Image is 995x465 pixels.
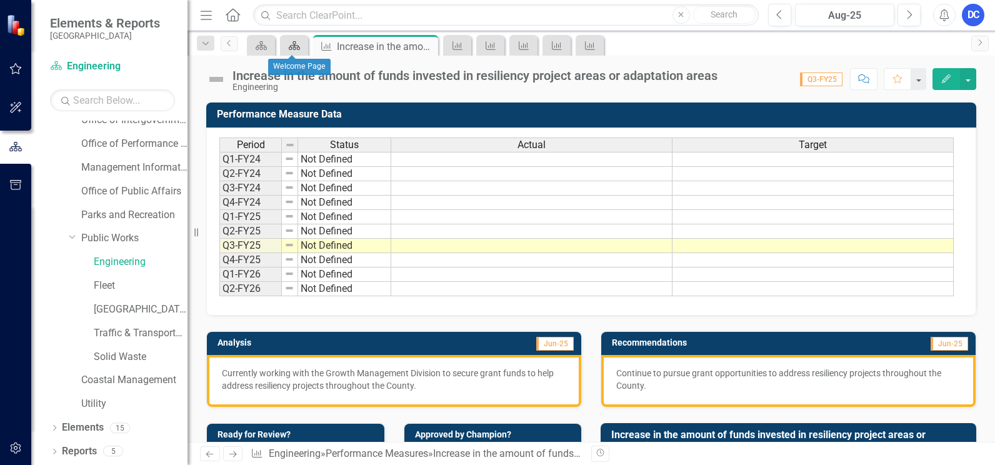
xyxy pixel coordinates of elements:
img: 8DAGhfEEPCf229AAAAAElFTkSuQmCC [284,226,294,236]
span: Search [711,9,737,19]
span: Jun-25 [536,337,574,351]
img: 8DAGhfEEPCf229AAAAAElFTkSuQmCC [284,254,294,264]
a: Engineering [94,255,187,269]
span: Actual [517,139,546,151]
td: Q4-FY24 [219,196,282,210]
td: Q1-FY24 [219,152,282,167]
h3: Recommendations [612,338,847,347]
div: Engineering [232,82,717,92]
img: 8DAGhfEEPCf229AAAAAElFTkSuQmCC [284,197,294,207]
td: Not Defined [298,196,391,210]
a: Reports [62,444,97,459]
input: Search ClearPoint... [253,4,759,26]
h3: Performance Measure Data [217,109,970,120]
h3: Ready for Review? [217,430,378,439]
a: Office of Intergovernmental Affairs [81,113,187,127]
td: Q4-FY25 [219,253,282,267]
a: Elements [62,421,104,435]
td: Q2-FY24 [219,167,282,181]
button: Search [693,6,756,24]
td: Not Defined [298,167,391,181]
div: 5 [103,446,123,457]
a: Performance Measures [326,447,428,459]
td: Q1-FY26 [219,267,282,282]
img: 8DAGhfEEPCf229AAAAAElFTkSuQmCC [284,240,294,250]
small: [GEOGRAPHIC_DATA] [50,31,160,41]
td: Q1-FY25 [219,210,282,224]
div: Increase in the amount of funds invested in resiliency project areas or adaptation areas [232,69,717,82]
a: Fleet [94,279,187,293]
button: DC [962,4,984,26]
td: Not Defined [298,253,391,267]
a: Solid Waste [94,350,187,364]
img: 8DAGhfEEPCf229AAAAAElFTkSuQmCC [284,154,294,164]
td: Not Defined [298,239,391,253]
td: Not Defined [298,152,391,167]
a: Coastal Management [81,373,187,387]
a: Office of Performance & Transparency [81,137,187,151]
img: 8DAGhfEEPCf229AAAAAElFTkSuQmCC [284,168,294,178]
td: Not Defined [298,181,391,196]
img: 8DAGhfEEPCf229AAAAAElFTkSuQmCC [284,283,294,293]
img: 8DAGhfEEPCf229AAAAAElFTkSuQmCC [284,182,294,192]
span: Elements & Reports [50,16,160,31]
div: Aug-25 [799,8,890,23]
div: Increase in the amount of funds invested in resiliency project areas or adaptation areas [433,447,816,459]
td: Not Defined [298,282,391,296]
p: Continue to pursue grant opportunities to address resiliency projects throughout the County. [616,367,961,392]
button: Aug-25 [795,4,894,26]
a: Parks and Recreation [81,208,187,222]
h3: Increase in the amount of funds invested in resiliency project areas or adaptation areas [611,429,970,451]
span: Q3-FY25 [800,72,842,86]
td: Q2-FY25 [219,224,282,239]
a: Engineering [50,59,175,74]
td: Q3-FY24 [219,181,282,196]
div: » » [251,447,582,461]
a: Public Works [81,231,187,246]
td: Not Defined [298,224,391,239]
span: Period [237,139,265,151]
a: Management Information Systems [81,161,187,175]
img: 8DAGhfEEPCf229AAAAAElFTkSuQmCC [284,269,294,279]
a: Engineering [269,447,321,459]
td: Q3-FY25 [219,239,282,253]
img: ClearPoint Strategy [6,14,28,36]
a: Office of Public Affairs [81,184,187,199]
span: Target [799,139,827,151]
h3: Approved by Champion? [415,430,576,439]
img: 8DAGhfEEPCf229AAAAAElFTkSuQmCC [285,140,295,150]
td: Q2-FY26 [219,282,282,296]
div: Increase in the amount of funds invested in resiliency project areas or adaptation areas [337,39,435,54]
input: Search Below... [50,89,175,111]
div: 15 [110,422,130,433]
img: 8DAGhfEEPCf229AAAAAElFTkSuQmCC [284,211,294,221]
div: Welcome Page [268,59,331,75]
h3: Analysis [217,338,384,347]
p: Currently working with the Growth Management Division to secure grant funds to help address resil... [222,367,566,392]
span: Jun-25 [931,337,968,351]
span: Status [330,139,359,151]
a: [GEOGRAPHIC_DATA] [94,302,187,317]
a: Traffic & Transportation [94,326,187,341]
td: Not Defined [298,210,391,224]
td: Not Defined [298,267,391,282]
img: Not Defined [206,69,226,89]
a: Utility [81,397,187,411]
